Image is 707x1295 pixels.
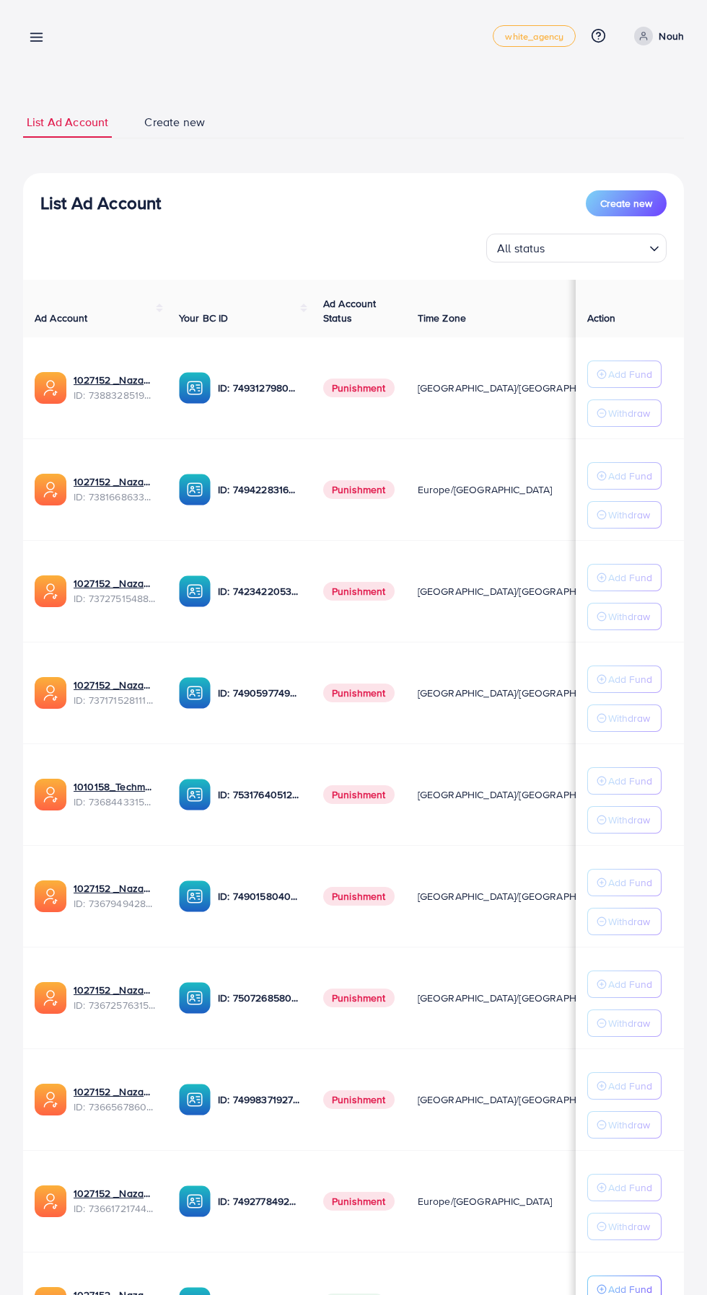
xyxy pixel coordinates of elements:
[40,193,161,213] h3: List Ad Account
[587,1111,662,1139] button: Withdraw
[74,678,156,692] a: 1027152 _Nazaagency_04
[418,1092,618,1107] span: [GEOGRAPHIC_DATA]/[GEOGRAPHIC_DATA]
[35,372,66,404] img: ic-ads-acc.e4c84228.svg
[628,27,684,45] a: Nouh
[608,1015,650,1032] p: Withdraw
[179,677,211,709] img: ic-ba-acc.ded83a64.svg
[323,582,395,601] span: Punishment
[418,482,553,497] span: Europe/[GEOGRAPHIC_DATA]
[587,361,662,388] button: Add Fund
[418,381,618,395] span: [GEOGRAPHIC_DATA]/[GEOGRAPHIC_DATA]
[179,311,229,325] span: Your BC ID
[74,1084,156,1114] div: <span class='underline'>1027152 _Nazaagency_0051</span></br>7366567860828749825
[218,1091,300,1108] p: ID: 7499837192777400321
[74,1201,156,1216] span: ID: 7366172174454882305
[323,684,395,702] span: Punishment
[218,786,300,803] p: ID: 7531764051207716871
[418,584,618,598] span: [GEOGRAPHIC_DATA]/[GEOGRAPHIC_DATA]
[587,1213,662,1240] button: Withdraw
[323,1192,395,1211] span: Punishment
[608,467,652,485] p: Add Fund
[493,25,576,47] a: white_agency
[418,1194,553,1208] span: Europe/[GEOGRAPHIC_DATA]
[179,474,211,505] img: ic-ba-acc.ded83a64.svg
[74,1186,156,1201] a: 1027152 _Nazaagency_018
[74,474,156,489] a: 1027152 _Nazaagency_023
[587,603,662,630] button: Withdraw
[608,608,650,625] p: Withdraw
[74,998,156,1012] span: ID: 7367257631523782657
[418,787,618,802] span: [GEOGRAPHIC_DATA]/[GEOGRAPHIC_DATA]
[218,583,300,600] p: ID: 7423422053648285697
[608,710,650,727] p: Withdraw
[608,913,650,930] p: Withdraw
[218,989,300,1007] p: ID: 7507268580682137618
[35,982,66,1014] img: ic-ads-acc.e4c84228.svg
[608,874,652,891] p: Add Fund
[35,880,66,912] img: ic-ads-acc.e4c84228.svg
[74,881,156,896] a: 1027152 _Nazaagency_003
[74,983,156,997] a: 1027152 _Nazaagency_016
[505,32,563,41] span: white_agency
[74,779,156,794] a: 1010158_Techmanistan pk acc_1715599413927
[74,881,156,911] div: <span class='underline'>1027152 _Nazaagency_003</span></br>7367949428067450896
[74,373,156,402] div: <span class='underline'>1027152 _Nazaagency_019</span></br>7388328519014645761
[587,1009,662,1037] button: Withdraw
[608,671,652,688] p: Add Fund
[179,982,211,1014] img: ic-ba-acc.ded83a64.svg
[74,388,156,402] span: ID: 7388328519014645761
[27,114,108,131] span: List Ad Account
[323,989,395,1007] span: Punishment
[35,1185,66,1217] img: ic-ads-acc.e4c84228.svg
[494,238,548,259] span: All status
[35,311,88,325] span: Ad Account
[323,296,377,325] span: Ad Account Status
[600,196,652,211] span: Create new
[74,1186,156,1216] div: <span class='underline'>1027152 _Nazaagency_018</span></br>7366172174454882305
[608,506,650,523] p: Withdraw
[323,480,395,499] span: Punishment
[74,373,156,387] a: 1027152 _Nazaagency_019
[418,311,466,325] span: Time Zone
[74,1100,156,1114] span: ID: 7366567860828749825
[486,234,667,262] div: Search for option
[35,779,66,810] img: ic-ads-acc.e4c84228.svg
[74,896,156,911] span: ID: 7367949428067450896
[218,684,300,702] p: ID: 7490597749134508040
[587,971,662,998] button: Add Fund
[179,880,211,912] img: ic-ba-acc.ded83a64.svg
[35,474,66,505] img: ic-ads-acc.e4c84228.svg
[218,481,300,498] p: ID: 7494228316518858759
[587,399,662,427] button: Withdraw
[608,1077,652,1095] p: Add Fund
[587,501,662,529] button: Withdraw
[587,1174,662,1201] button: Add Fund
[587,666,662,693] button: Add Fund
[179,575,211,607] img: ic-ba-acc.ded83a64.svg
[608,569,652,586] p: Add Fund
[144,114,205,131] span: Create new
[323,379,395,397] span: Punishment
[608,1116,650,1133] p: Withdraw
[74,490,156,504] span: ID: 7381668633665093648
[587,806,662,834] button: Withdraw
[587,869,662,896] button: Add Fund
[587,908,662,935] button: Withdraw
[35,1084,66,1115] img: ic-ads-acc.e4c84228.svg
[74,795,156,809] span: ID: 7368443315504726017
[586,190,667,216] button: Create new
[323,785,395,804] span: Punishment
[218,379,300,397] p: ID: 7493127980932333584
[608,772,652,790] p: Add Fund
[179,372,211,404] img: ic-ba-acc.ded83a64.svg
[35,575,66,607] img: ic-ads-acc.e4c84228.svg
[587,564,662,591] button: Add Fund
[74,779,156,809] div: <span class='underline'>1010158_Techmanistan pk acc_1715599413927</span></br>7368443315504726017
[587,462,662,490] button: Add Fund
[218,888,300,905] p: ID: 7490158040596217873
[608,811,650,828] p: Withdraw
[418,686,618,700] span: [GEOGRAPHIC_DATA]/[GEOGRAPHIC_DATA]
[608,1218,650,1235] p: Withdraw
[418,889,618,903] span: [GEOGRAPHIC_DATA]/[GEOGRAPHIC_DATA]
[74,474,156,504] div: <span class='underline'>1027152 _Nazaagency_023</span></br>7381668633665093648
